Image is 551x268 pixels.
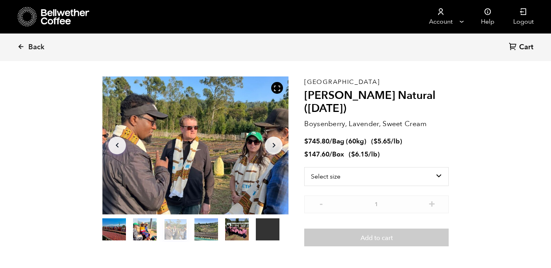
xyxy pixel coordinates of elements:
[368,150,377,159] span: /lb
[332,137,366,146] span: Bag (60kg)
[519,43,533,52] span: Cart
[304,137,308,146] span: $
[28,43,44,52] span: Back
[391,137,400,146] span: /lb
[349,150,380,159] span: ( )
[304,150,329,159] bdi: 147.60
[329,137,332,146] span: /
[332,150,344,159] span: Box
[373,137,391,146] bdi: 5.65
[329,150,332,159] span: /
[371,137,402,146] span: ( )
[304,229,449,247] button: Add to cart
[304,119,449,129] p: Boysenberry, Lavender, Sweet Cream
[304,150,308,159] span: $
[256,218,279,240] video: Your browser does not support the video tag.
[427,199,437,207] button: +
[304,89,449,115] h2: [PERSON_NAME] Natural ([DATE])
[373,137,377,146] span: $
[351,150,368,159] bdi: 6.15
[509,42,535,53] a: Cart
[304,137,329,146] bdi: 745.80
[316,199,326,207] button: -
[351,150,355,159] span: $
